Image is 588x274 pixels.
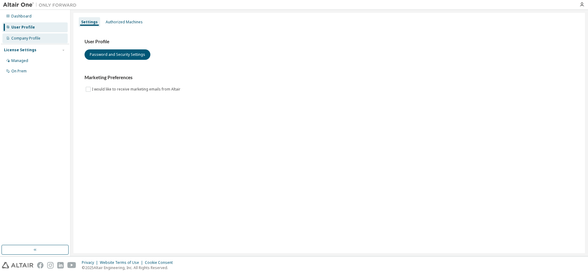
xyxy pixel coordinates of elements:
img: Altair One [3,2,80,8]
img: instagram.svg [47,262,54,268]
div: Managed [11,58,28,63]
div: Website Terms of Use [100,260,145,265]
div: Authorized Machines [106,20,143,25]
img: linkedin.svg [57,262,64,268]
div: Dashboard [11,14,32,19]
div: Cookie Consent [145,260,176,265]
div: Privacy [82,260,100,265]
img: altair_logo.svg [2,262,33,268]
p: © 2025 Altair Engineering, Inc. All Rights Reserved. [82,265,176,270]
button: Password and Security Settings [85,49,150,60]
div: License Settings [4,48,36,52]
label: I would like to receive marketing emails from Altair [92,86,182,93]
img: youtube.svg [67,262,76,268]
img: facebook.svg [37,262,43,268]
div: User Profile [11,25,35,30]
h3: User Profile [85,39,574,45]
h3: Marketing Preferences [85,75,574,81]
div: Company Profile [11,36,40,41]
div: On Prem [11,69,27,74]
div: Settings [81,20,98,25]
